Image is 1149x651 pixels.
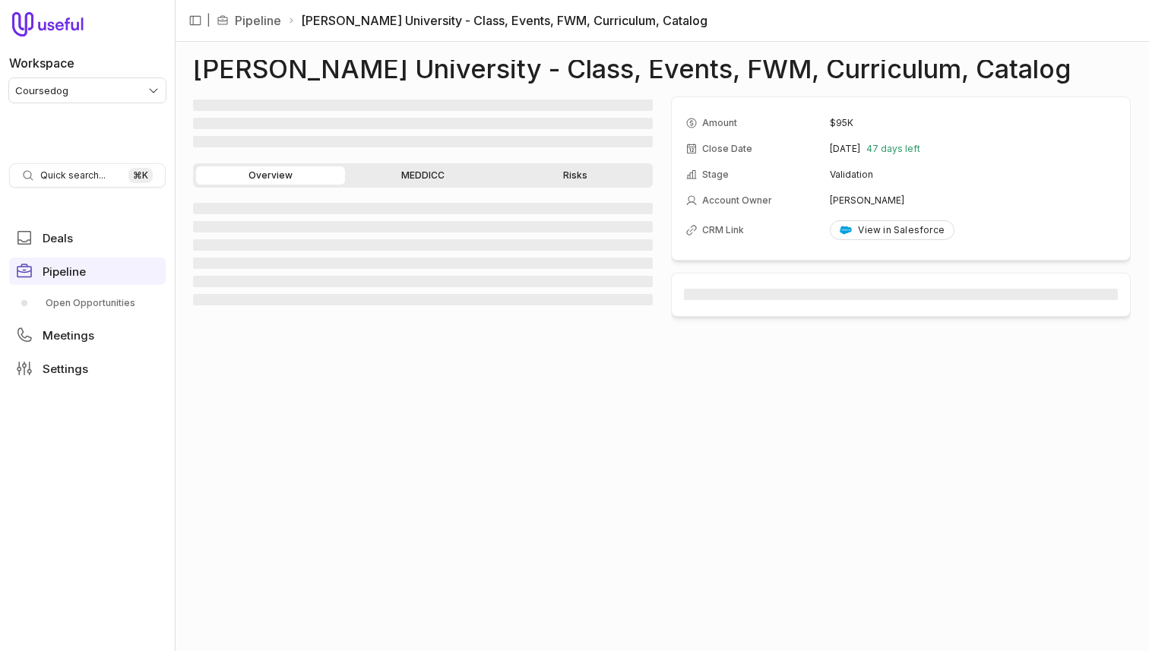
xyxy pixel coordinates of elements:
span: Close Date [702,143,752,155]
a: Meetings [9,321,166,349]
kbd: ⌘ K [128,168,153,183]
div: View in Salesforce [840,224,945,236]
span: Stage [702,169,729,181]
span: ‌ [684,289,1118,300]
a: Pipeline [235,11,281,30]
button: Collapse sidebar [184,9,207,32]
a: Overview [196,166,345,185]
div: Pipeline submenu [9,291,166,315]
span: ‌ [193,239,653,251]
span: ‌ [193,258,653,269]
td: Validation [830,163,1116,187]
span: ‌ [193,203,653,214]
a: Pipeline [9,258,166,285]
span: CRM Link [702,224,744,236]
span: Quick search... [40,169,106,182]
span: ‌ [193,276,653,287]
span: 47 days left [866,143,920,155]
span: Meetings [43,330,94,341]
td: [PERSON_NAME] [830,188,1116,213]
span: ‌ [193,136,653,147]
a: MEDDICC [348,166,497,185]
a: Deals [9,224,166,251]
label: Workspace [9,54,74,72]
a: Open Opportunities [9,291,166,315]
td: $95K [830,111,1116,135]
span: | [207,11,210,30]
span: Pipeline [43,266,86,277]
h1: [PERSON_NAME] University - Class, Events, FWM, Curriculum, Catalog [193,60,1071,78]
a: View in Salesforce [830,220,954,240]
span: ‌ [193,221,653,232]
span: Amount [702,117,737,129]
a: Settings [9,355,166,382]
time: [DATE] [830,143,860,155]
span: Settings [43,363,88,374]
span: ‌ [193,118,653,129]
span: Account Owner [702,194,772,207]
span: ‌ [193,294,653,305]
span: Deals [43,232,73,244]
a: Risks [501,166,650,185]
span: ‌ [193,100,653,111]
li: [PERSON_NAME] University - Class, Events, FWM, Curriculum, Catalog [287,11,707,30]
